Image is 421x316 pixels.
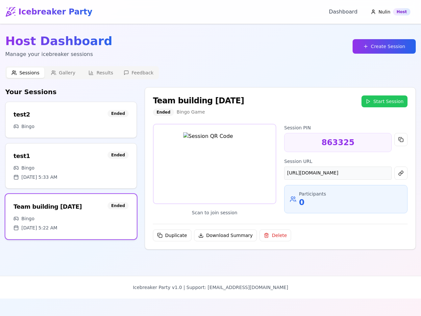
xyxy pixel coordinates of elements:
[18,7,92,17] h1: Icebreaker Party
[21,165,35,171] span: Bingo
[13,151,30,161] div: test1
[183,132,246,196] img: Session QR Code
[108,202,129,209] div: Ended
[284,159,312,164] label: Session URL
[5,87,137,96] h2: Your Sessions
[108,151,129,159] div: Ended
[13,202,82,211] div: Team building [DATE]
[153,209,276,216] p: Scan to join session
[5,284,416,291] p: Icebreaker Party v1.0 | Support: [EMAIL_ADDRESS][DOMAIN_NAME]
[7,67,44,78] button: Sessions
[82,67,120,78] button: Results
[120,67,158,78] button: Feedback
[13,110,30,119] div: test2
[379,9,390,15] span: Nulin
[288,137,387,148] p: 863325
[21,123,35,130] span: Bingo
[153,229,191,241] button: Duplicate
[329,8,358,16] a: Dashboard
[153,109,174,116] div: Ended
[177,109,205,115] span: Bingo Game
[5,50,112,58] p: Manage your icebreaker sessions
[365,5,416,18] button: NulinHost
[284,167,392,180] div: [URL][DOMAIN_NAME]
[299,197,326,208] p: 0
[260,229,291,241] button: Delete
[21,174,57,180] span: [DATE] 5:33 AM
[361,95,408,107] button: Start Session
[299,191,326,197] p: Participants
[108,110,129,117] div: Ended
[21,215,35,222] span: Bingo
[284,125,311,130] label: Session PIN
[21,224,57,231] span: [DATE] 5:22 AM
[44,67,82,78] button: Gallery
[353,39,416,54] button: Create Session
[194,229,257,241] button: Download Summary
[153,95,244,106] div: Team building [DATE]
[5,35,112,48] h1: Host Dashboard
[393,8,410,15] div: Host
